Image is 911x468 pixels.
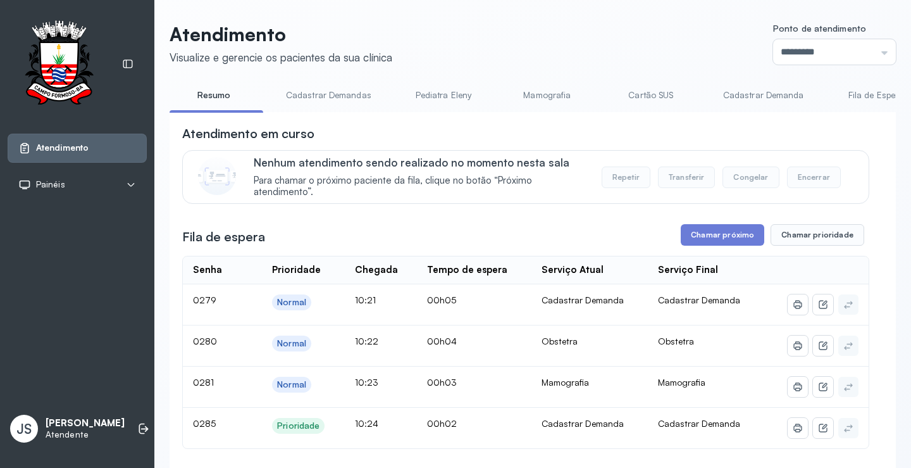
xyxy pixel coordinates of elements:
h3: Atendimento em curso [182,125,314,142]
div: Chegada [355,264,398,276]
span: 0279 [193,294,216,305]
a: Mamografia [503,85,592,106]
h3: Fila de espera [182,228,265,246]
span: 00h02 [427,418,457,429]
p: Nenhum atendimento sendo realizado no momento nesta sala [254,156,588,169]
a: Resumo [170,85,258,106]
p: Atendente [46,429,125,440]
p: Atendimento [170,23,392,46]
button: Chamar próximo [681,224,764,246]
span: Para chamar o próximo paciente da fila, clique no botão “Próximo atendimento”. [254,175,588,199]
div: Serviço Final [658,264,718,276]
div: Normal [277,338,306,349]
button: Repetir [602,167,650,188]
a: Cartão SUS [607,85,695,106]
div: Cadastrar Demanda [542,418,638,429]
span: 0280 [193,336,217,346]
button: Congelar [722,167,779,188]
span: Atendimento [36,142,89,153]
span: Ponto de atendimento [773,23,866,34]
div: Cadastrar Demanda [542,294,638,306]
span: Painéis [36,179,65,190]
div: Serviço Atual [542,264,604,276]
span: Mamografia [658,377,705,388]
div: Normal [277,379,306,390]
div: Prioridade [272,264,321,276]
img: Logotipo do estabelecimento [13,20,104,108]
a: Atendimento [18,142,136,155]
a: Pediatra Eleny [399,85,488,106]
button: Chamar prioridade [771,224,864,246]
a: Cadastrar Demanda [710,85,817,106]
span: 10:21 [355,294,376,305]
div: Prioridade [277,421,319,431]
a: Cadastrar Demandas [273,85,384,106]
div: Mamografia [542,377,638,388]
button: Transferir [658,167,716,188]
span: 10:24 [355,418,378,429]
div: Normal [277,297,306,308]
span: 00h03 [427,377,457,388]
button: Encerrar [787,167,841,188]
span: 0281 [193,377,214,388]
span: 00h05 [427,294,456,305]
span: Obstetra [658,336,694,346]
span: 10:22 [355,336,378,346]
span: Cadastrar Demanda [658,418,740,429]
span: Cadastrar Demanda [658,294,740,305]
div: Tempo de espera [427,264,507,276]
div: Obstetra [542,336,638,347]
img: Imagem de CalloutCard [198,157,236,195]
div: Visualize e gerencie os pacientes da sua clínica [170,51,392,64]
span: 0285 [193,418,216,429]
span: 00h04 [427,336,457,346]
div: Senha [193,264,222,276]
p: [PERSON_NAME] [46,417,125,429]
span: 10:23 [355,377,378,388]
